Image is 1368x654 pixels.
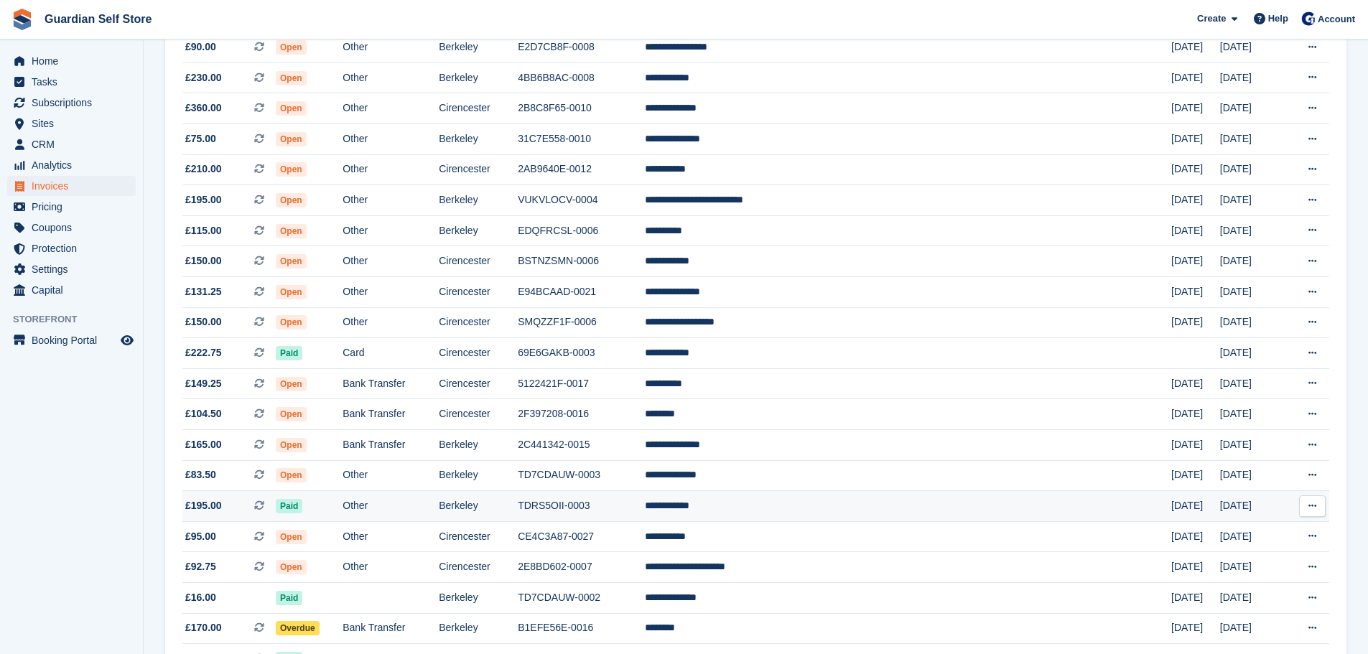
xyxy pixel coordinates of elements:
td: 4BB6B8AC-0008 [518,62,645,93]
td: [DATE] [1220,338,1283,369]
span: Coupons [32,218,118,238]
span: £230.00 [185,70,222,85]
span: Sites [32,113,118,134]
td: Berkeley [439,613,518,644]
a: menu [7,259,136,279]
td: Other [343,552,439,583]
a: menu [7,197,136,217]
span: Booking Portal [32,330,118,350]
span: Open [276,377,307,391]
a: menu [7,93,136,113]
span: £195.00 [185,192,222,207]
td: [DATE] [1220,552,1283,583]
td: Other [343,307,439,338]
span: £90.00 [185,39,216,55]
td: [DATE] [1220,124,1283,155]
span: £165.00 [185,437,222,452]
td: [DATE] [1220,430,1283,461]
td: Berkeley [439,491,518,522]
td: 69E6GAKB-0003 [518,338,645,369]
td: Bank Transfer [343,368,439,399]
span: Open [276,132,307,146]
span: £16.00 [185,590,216,605]
td: Cirencester [439,399,518,430]
td: [DATE] [1171,613,1220,644]
td: [DATE] [1171,307,1220,338]
td: [DATE] [1171,552,1220,583]
td: Other [343,277,439,308]
span: Subscriptions [32,93,118,113]
a: menu [7,113,136,134]
a: menu [7,155,136,175]
td: Other [343,491,439,522]
td: Cirencester [439,521,518,552]
td: 2AB9640E-0012 [518,154,645,185]
td: E2D7CB8F-0008 [518,32,645,63]
span: Help [1268,11,1288,26]
span: Account [1318,12,1355,27]
td: TDRS5OII-0003 [518,491,645,522]
a: menu [7,218,136,238]
td: [DATE] [1171,521,1220,552]
td: [DATE] [1220,62,1283,93]
span: Paid [276,346,302,360]
td: Berkeley [439,32,518,63]
span: Settings [32,259,118,279]
td: [DATE] [1220,521,1283,552]
td: [DATE] [1220,399,1283,430]
span: Create [1197,11,1226,26]
span: Open [276,254,307,268]
span: Open [276,162,307,177]
td: 2C441342-0015 [518,430,645,461]
span: Open [276,407,307,421]
span: Open [276,315,307,330]
span: Open [276,285,307,299]
a: menu [7,51,136,71]
span: Invoices [32,176,118,196]
td: Cirencester [439,307,518,338]
td: [DATE] [1220,185,1283,216]
td: Card [343,338,439,369]
span: £92.75 [185,559,216,574]
td: B1EFE56E-0016 [518,613,645,644]
td: Cirencester [439,93,518,124]
span: CRM [32,134,118,154]
td: [DATE] [1220,307,1283,338]
td: Berkeley [439,582,518,613]
span: Analytics [32,155,118,175]
a: menu [7,238,136,258]
span: £149.25 [185,376,222,391]
td: Berkeley [439,215,518,246]
td: Cirencester [439,154,518,185]
span: Storefront [13,312,143,327]
td: [DATE] [1220,613,1283,644]
span: Open [276,438,307,452]
td: 31C7E558-0010 [518,124,645,155]
td: [DATE] [1220,215,1283,246]
span: £75.00 [185,131,216,146]
span: £104.50 [185,406,222,421]
td: Other [343,246,439,277]
td: 2F397208-0016 [518,399,645,430]
td: [DATE] [1220,32,1283,63]
td: TD7CDAUW-0002 [518,582,645,613]
td: EDQFRCSL-0006 [518,215,645,246]
td: [DATE] [1220,460,1283,491]
span: Pricing [32,197,118,217]
span: £210.00 [185,162,222,177]
a: menu [7,280,136,300]
td: [DATE] [1220,582,1283,613]
span: £131.25 [185,284,222,299]
td: SMQZZF1F-0006 [518,307,645,338]
td: [DATE] [1171,277,1220,308]
td: [DATE] [1171,185,1220,216]
td: Bank Transfer [343,613,439,644]
td: Other [343,62,439,93]
td: [DATE] [1220,491,1283,522]
td: [DATE] [1171,399,1220,430]
td: Other [343,185,439,216]
span: £195.00 [185,498,222,513]
td: Cirencester [439,246,518,277]
td: Other [343,215,439,246]
span: Open [276,560,307,574]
